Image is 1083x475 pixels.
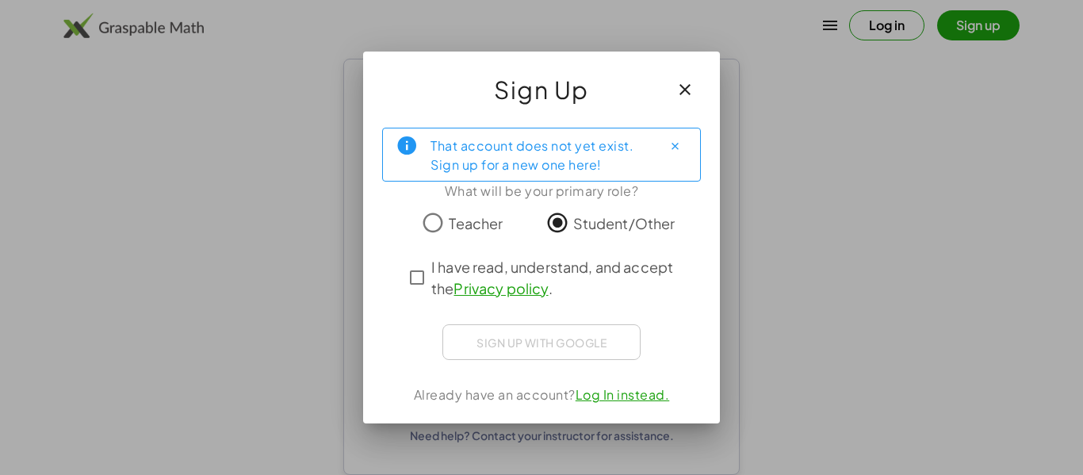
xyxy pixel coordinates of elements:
[431,256,680,299] span: I have read, understand, and accept the .
[382,182,701,201] div: What will be your primary role?
[662,133,687,159] button: Close
[576,386,670,403] a: Log In instead.
[494,71,589,109] span: Sign Up
[453,279,548,297] a: Privacy policy
[573,213,675,234] span: Student/Other
[382,385,701,404] div: Already have an account?
[431,135,649,174] div: That account does not yet exist. Sign up for a new one here!
[449,213,503,234] span: Teacher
